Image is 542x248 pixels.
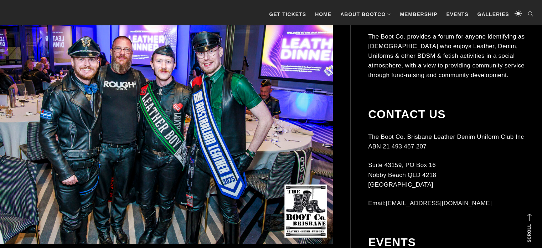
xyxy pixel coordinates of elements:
[311,4,335,25] a: Home
[443,4,472,25] a: Events
[368,160,537,189] p: Suite 43159, PO Box 16 Nobby Beach QLD 4218 [GEOGRAPHIC_DATA]
[396,4,441,25] a: Membership
[368,107,537,121] h2: Contact Us
[265,4,310,25] a: GET TICKETS
[527,224,532,242] strong: Scroll
[386,200,492,207] a: [EMAIL_ADDRESS][DOMAIN_NAME]
[368,32,537,80] p: The Boot Co. provides a forum for anyone identifying as [DEMOGRAPHIC_DATA] who enjoys Leather, De...
[368,132,537,151] p: The Boot Co. Brisbane Leather Denim Uniform Club Inc ABN 21 493 467 207
[474,4,512,25] a: Galleries
[368,198,537,208] p: Email:
[337,4,394,25] a: About BootCo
